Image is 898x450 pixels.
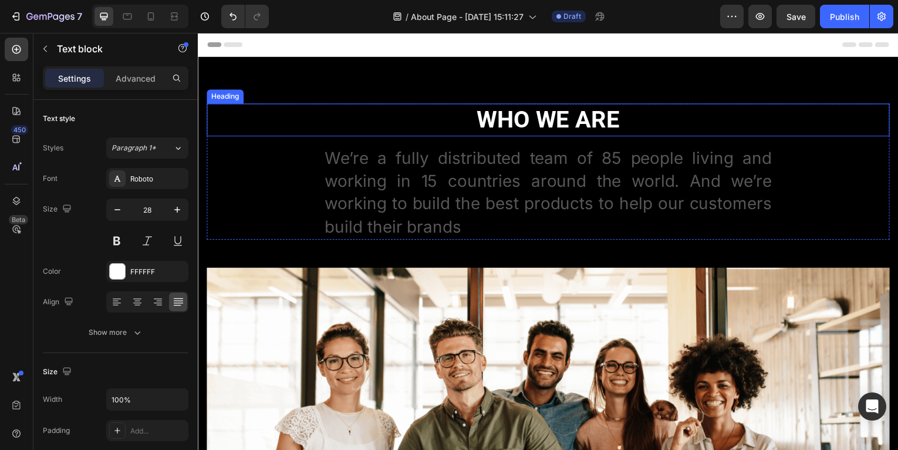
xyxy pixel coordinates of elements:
[77,9,82,23] p: 7
[107,389,188,410] input: Auto
[58,72,91,85] p: Settings
[858,392,886,421] div: Open Intercom Messenger
[777,5,815,28] button: Save
[43,294,76,310] div: Align
[43,394,62,405] div: Width
[11,125,28,135] div: 450
[43,202,74,217] div: Size
[411,11,524,23] span: About Page - [DATE] 15:11:27
[563,11,581,22] span: Draft
[43,113,75,124] div: Text style
[106,137,188,159] button: Paragraph 1*
[406,11,409,23] span: /
[43,173,58,184] div: Font
[130,174,185,184] div: Roboto
[89,327,143,338] div: Show more
[786,12,806,22] span: Save
[112,143,156,153] span: Paragraph 1*
[221,5,269,28] div: Undo/Redo
[5,5,87,28] button: 7
[830,11,859,23] div: Publish
[43,322,188,343] button: Show more
[9,215,28,224] div: Beta
[116,72,156,85] p: Advanced
[57,42,157,56] p: Text block
[43,266,61,277] div: Color
[43,143,63,153] div: Styles
[130,267,185,277] div: FFFFFF
[43,425,70,436] div: Padding
[43,364,74,380] div: Size
[130,426,185,436] div: Add...
[198,33,898,450] iframe: Design area
[820,5,869,28] button: Publish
